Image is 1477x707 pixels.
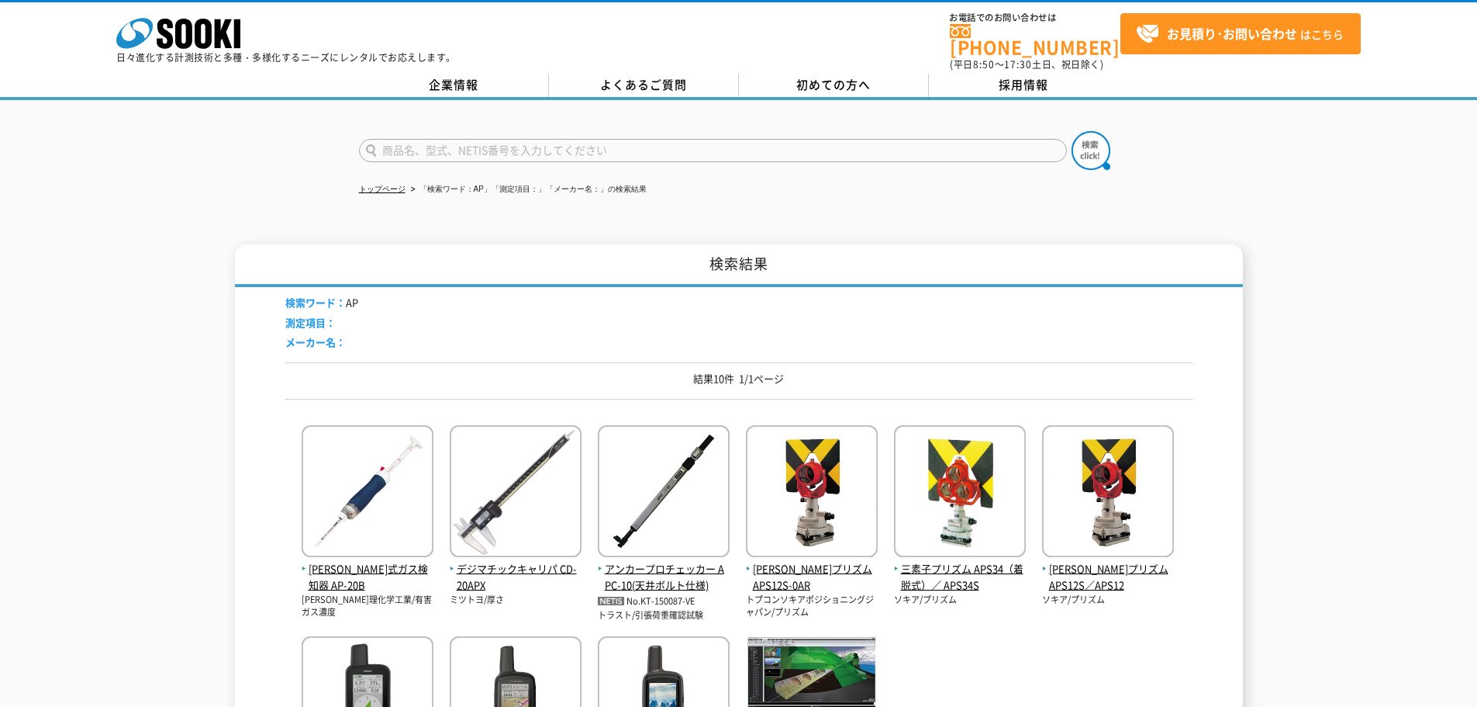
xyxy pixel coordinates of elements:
[1072,131,1110,170] img: btn_search.png
[1042,545,1174,593] a: [PERSON_NAME]プリズム APS12S／APS12
[359,185,405,193] a: トップページ
[285,315,336,330] span: 測定項目：
[302,425,433,561] img: AP-20B
[359,139,1067,162] input: 商品名、型式、NETIS番号を入力してください
[1167,24,1297,43] strong: お見積り･お問い合わせ
[235,244,1243,287] h1: 検索結果
[450,594,581,607] p: ミツトヨ/厚さ
[302,561,433,594] span: [PERSON_NAME]式ガス検知器 AP-20B
[746,594,878,619] p: トプコンソキアポジショニングジャパン/プリズム
[549,74,739,97] a: よくあるご質問
[598,545,730,593] a: アンカープロチェッカー APC-10(天井ボルト仕様)
[302,545,433,593] a: [PERSON_NAME]式ガス検知器 AP-20B
[116,53,456,62] p: 日々進化する計測技術と多種・多様化するニーズにレンタルでお応えします。
[950,24,1120,56] a: [PHONE_NUMBER]
[950,13,1120,23] span: お電話でのお問い合わせは
[746,561,878,594] span: [PERSON_NAME]プリズム APS12S-0AR
[929,74,1119,97] a: 採用情報
[450,425,581,561] img: CD-20APX
[796,76,871,93] span: 初めての方へ
[450,561,581,594] span: デジマチックキャリパ CD-20APX
[746,545,878,593] a: [PERSON_NAME]プリズム APS12S-0AR
[598,561,730,594] span: アンカープロチェッカー APC-10(天井ボルト仕様)
[598,425,730,561] img: APC-10(天井ボルト仕様)
[1136,23,1344,46] span: はこちら
[1042,561,1174,594] span: [PERSON_NAME]プリズム APS12S／APS12
[408,182,647,198] li: 「検索ワード：AP」「測定項目：」「メーカー名：」の検索結果
[739,74,929,97] a: 初めての方へ
[598,594,730,610] p: No.KT-150087-VE
[1042,425,1174,561] img: APS12S／APS12
[285,295,346,310] span: 検索ワード：
[450,545,581,593] a: デジマチックキャリパ CD-20APX
[973,57,995,71] span: 8:50
[1042,594,1174,607] p: ソキア/プリズム
[302,594,433,619] p: [PERSON_NAME]理化学工業/有害ガス濃度
[894,561,1026,594] span: 三素子プリズム APS34（着脱式）／ APS34S
[285,295,358,311] li: AP
[1120,13,1361,54] a: お見積り･お問い合わせはこちら
[950,57,1103,71] span: (平日 ～ 土日、祝日除く)
[285,334,346,349] span: メーカー名：
[894,545,1026,593] a: 三素子プリズム APS34（着脱式）／ APS34S
[359,74,549,97] a: 企業情報
[894,594,1026,607] p: ソキア/プリズム
[894,425,1026,561] img: APS34（着脱式）／ APS34S
[598,609,730,622] p: トラスト/引張荷重確認試験
[1004,57,1032,71] span: 17:30
[746,425,878,561] img: APS12S-0AR
[285,371,1192,387] p: 結果10件 1/1ページ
